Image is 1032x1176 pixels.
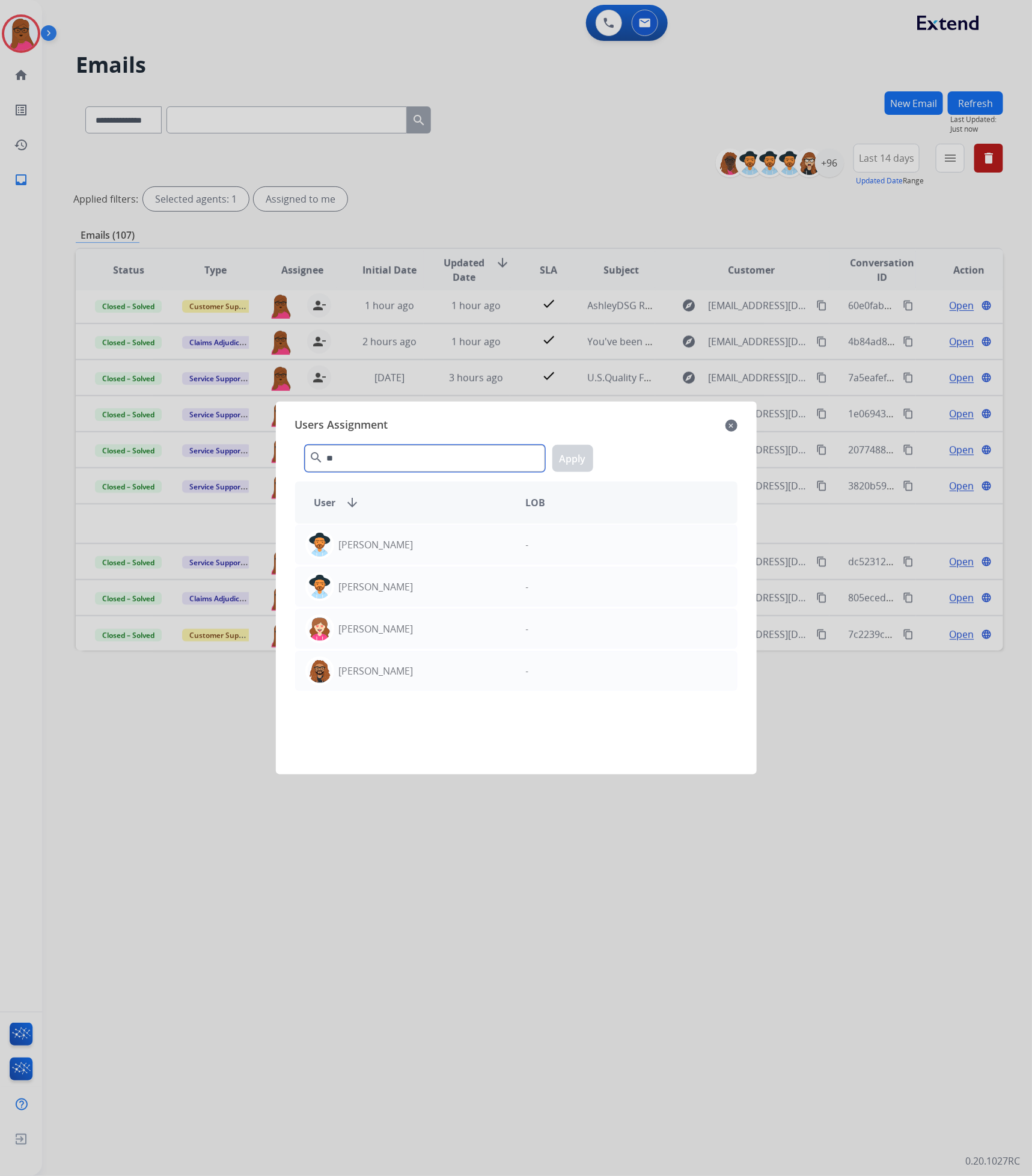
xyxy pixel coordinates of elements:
[526,537,529,552] p: -
[526,622,529,636] p: -
[295,416,388,435] span: Users Assignment
[310,450,324,465] mat-icon: search
[339,622,414,636] p: [PERSON_NAME]
[305,495,516,510] div: User
[346,495,360,510] mat-icon: arrow_downward
[526,580,529,594] p: -
[339,537,414,552] p: [PERSON_NAME]
[526,664,529,678] p: -
[339,580,414,594] p: [PERSON_NAME]
[552,445,593,472] button: Apply
[526,495,546,510] span: LOB
[725,418,737,433] mat-icon: close
[339,664,414,678] p: [PERSON_NAME]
